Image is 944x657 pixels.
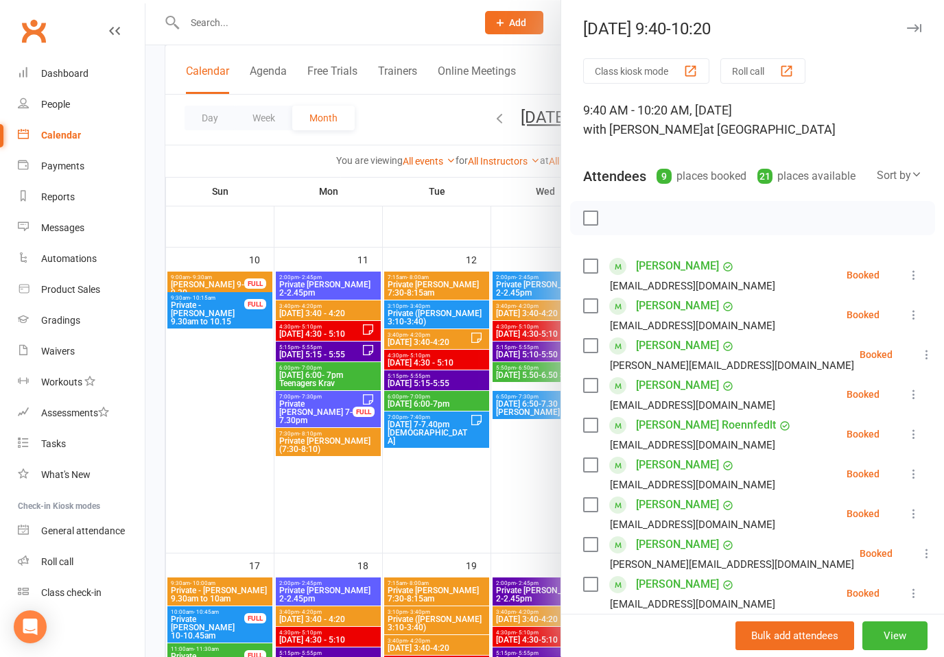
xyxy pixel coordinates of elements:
div: Payments [41,160,84,171]
div: Roll call [41,556,73,567]
div: [DATE] 9:40-10:20 [561,19,944,38]
a: Dashboard [18,58,145,89]
span: at [GEOGRAPHIC_DATA] [703,122,836,136]
div: Tasks [41,438,66,449]
a: What's New [18,459,145,490]
a: Payments [18,151,145,182]
button: Bulk add attendees [735,621,854,650]
div: places booked [657,167,746,186]
a: [PERSON_NAME] Roennfedlt [636,414,776,436]
div: People [41,99,70,110]
div: [PERSON_NAME][EMAIL_ADDRESS][DOMAIN_NAME] [610,357,854,374]
div: Assessments [41,407,109,418]
div: General attendance [41,525,125,536]
a: Waivers [18,336,145,367]
div: Messages [41,222,84,233]
div: Booked [847,310,880,320]
div: What's New [41,469,91,480]
div: Workouts [41,377,82,387]
div: Booked [860,549,893,558]
div: [EMAIL_ADDRESS][DOMAIN_NAME] [610,317,775,335]
a: Assessments [18,398,145,429]
a: People [18,89,145,120]
a: [PERSON_NAME] [636,255,719,277]
a: Workouts [18,367,145,398]
div: 21 [757,169,772,184]
div: Reports [41,191,75,202]
button: Class kiosk mode [583,58,709,84]
div: Dashboard [41,68,88,79]
a: Gradings [18,305,145,336]
div: Booked [847,429,880,439]
a: Calendar [18,120,145,151]
div: Gradings [41,315,80,326]
div: Class check-in [41,587,102,598]
a: Roll call [18,547,145,577]
a: [PERSON_NAME] [636,454,719,476]
div: [EMAIL_ADDRESS][DOMAIN_NAME] [610,516,775,534]
div: Product Sales [41,284,100,295]
div: Open Intercom Messenger [14,610,47,643]
div: Booked [847,509,880,518]
a: Reports [18,182,145,213]
span: with [PERSON_NAME] [583,122,703,136]
a: Product Sales [18,274,145,305]
div: Automations [41,253,97,264]
div: [EMAIL_ADDRESS][DOMAIN_NAME] [610,595,775,613]
div: Booked [847,390,880,399]
div: Attendees [583,167,646,186]
a: [PERSON_NAME] [636,374,719,396]
div: [EMAIL_ADDRESS][DOMAIN_NAME] [610,436,775,454]
a: Clubworx [16,14,51,48]
div: [EMAIL_ADDRESS][DOMAIN_NAME] [610,476,775,494]
div: Booked [847,588,880,598]
button: View [862,621,928,650]
div: [EMAIL_ADDRESS][DOMAIN_NAME] [610,277,775,295]
a: Class kiosk mode [18,577,145,608]
div: Calendar [41,130,81,141]
a: [PERSON_NAME] [636,534,719,556]
a: Tasks [18,429,145,459]
div: Booked [847,469,880,479]
div: 9 [657,169,672,184]
div: [PERSON_NAME][EMAIL_ADDRESS][DOMAIN_NAME] [610,556,854,573]
a: [PERSON_NAME] [636,335,719,357]
div: Waivers [41,346,75,357]
div: 9:40 AM - 10:20 AM, [DATE] [583,101,922,139]
div: places available [757,167,855,186]
div: Booked [847,270,880,280]
div: Sort by [877,167,922,184]
a: [PERSON_NAME] [636,494,719,516]
div: Booked [860,350,893,359]
a: [PERSON_NAME] [636,573,719,595]
button: Roll call [720,58,805,84]
a: General attendance kiosk mode [18,516,145,547]
a: Automations [18,243,145,274]
a: [PERSON_NAME] [636,295,719,317]
div: [EMAIL_ADDRESS][DOMAIN_NAME] [610,396,775,414]
a: Messages [18,213,145,243]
